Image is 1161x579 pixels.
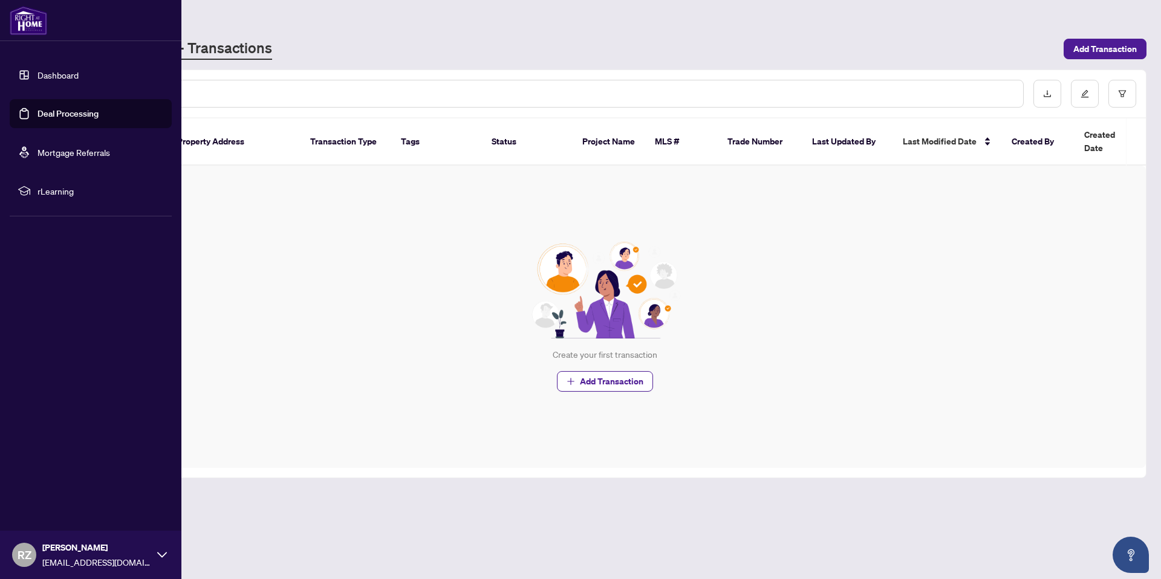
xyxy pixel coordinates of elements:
[37,147,110,158] a: Mortgage Referrals
[527,242,683,338] img: Null State Icon
[1033,80,1061,108] button: download
[1064,39,1146,59] button: Add Transaction
[1113,537,1149,573] button: Open asap
[1081,89,1089,98] span: edit
[567,377,575,386] span: plus
[553,348,657,361] div: Create your first transaction
[37,108,99,119] a: Deal Processing
[893,118,1002,166] th: Last Modified Date
[1075,118,1159,166] th: Created Date
[18,546,31,563] span: RZ
[557,371,653,392] button: Add Transaction
[10,6,47,35] img: logo
[482,118,573,166] th: Status
[167,118,301,166] th: Property Address
[1071,80,1099,108] button: edit
[573,118,645,166] th: Project Name
[802,118,893,166] th: Last Updated By
[903,135,977,148] span: Last Modified Date
[1002,118,1075,166] th: Created By
[1118,89,1127,98] span: filter
[42,555,151,569] span: [EMAIL_ADDRESS][DOMAIN_NAME]
[645,118,718,166] th: MLS #
[718,118,802,166] th: Trade Number
[1073,39,1137,59] span: Add Transaction
[580,372,643,391] span: Add Transaction
[37,184,163,198] span: rLearning
[37,70,79,80] a: Dashboard
[301,118,391,166] th: Transaction Type
[1108,80,1136,108] button: filter
[1084,128,1135,155] span: Created Date
[42,541,151,554] span: [PERSON_NAME]
[1043,89,1052,98] span: download
[391,118,482,166] th: Tags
